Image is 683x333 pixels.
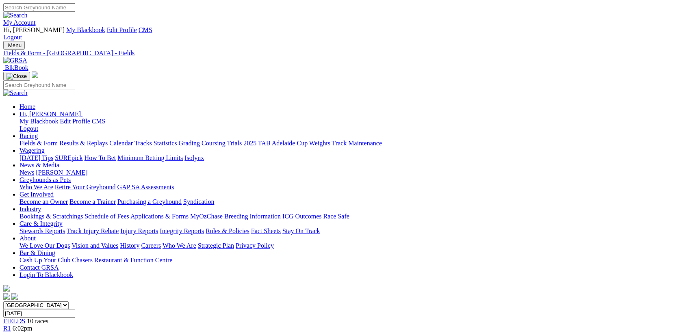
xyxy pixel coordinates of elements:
[3,41,25,50] button: Toggle navigation
[20,118,680,132] div: Hi, [PERSON_NAME]
[282,227,320,234] a: Stay On Track
[3,64,28,71] a: BlkBook
[243,140,308,147] a: 2025 TAB Adelaide Cup
[184,154,204,161] a: Isolynx
[117,154,183,161] a: Minimum Betting Limits
[20,140,58,147] a: Fields & Form
[130,213,189,220] a: Applications & Forms
[3,325,11,332] a: R1
[236,242,274,249] a: Privacy Policy
[3,19,36,26] a: My Account
[20,220,63,227] a: Care & Integrity
[309,140,330,147] a: Weights
[72,257,172,264] a: Chasers Restaurant & Function Centre
[20,198,68,205] a: Become an Owner
[20,198,680,205] div: Get Involved
[11,293,18,300] img: twitter.svg
[117,184,174,190] a: GAP SA Assessments
[20,169,34,176] a: News
[20,242,680,249] div: About
[3,26,65,33] span: Hi, [PERSON_NAME]
[120,227,158,234] a: Injury Reports
[3,34,22,41] a: Logout
[139,26,152,33] a: CMS
[20,205,41,212] a: Industry
[85,154,116,161] a: How To Bet
[224,213,281,220] a: Breeding Information
[20,118,59,125] a: My Blackbook
[20,235,36,242] a: About
[3,50,680,57] a: Fields & Form - [GEOGRAPHIC_DATA] - Fields
[20,103,35,110] a: Home
[183,198,214,205] a: Syndication
[160,227,204,234] a: Integrity Reports
[20,213,83,220] a: Bookings & Scratchings
[141,242,161,249] a: Careers
[20,162,59,169] a: News & Media
[20,154,680,162] div: Wagering
[20,125,38,132] a: Logout
[13,325,33,332] span: 6:02pm
[85,213,129,220] a: Schedule of Fees
[117,198,182,205] a: Purchasing a Greyhound
[20,110,82,117] a: Hi, [PERSON_NAME]
[227,140,242,147] a: Trials
[20,227,65,234] a: Stewards Reports
[55,154,82,161] a: SUREpick
[60,118,90,125] a: Edit Profile
[190,213,223,220] a: MyOzChase
[20,110,81,117] span: Hi, [PERSON_NAME]
[3,57,27,64] img: GRSA
[20,184,680,191] div: Greyhounds as Pets
[32,71,38,78] img: logo-grsa-white.png
[3,3,75,12] input: Search
[69,198,116,205] a: Become a Trainer
[55,184,116,190] a: Retire Your Greyhound
[20,227,680,235] div: Care & Integrity
[59,140,108,147] a: Results & Replays
[72,242,118,249] a: Vision and Values
[179,140,200,147] a: Grading
[20,154,53,161] a: [DATE] Tips
[20,257,70,264] a: Cash Up Your Club
[198,242,234,249] a: Strategic Plan
[67,227,119,234] a: Track Injury Rebate
[3,12,28,19] img: Search
[163,242,196,249] a: Who We Are
[202,140,225,147] a: Coursing
[251,227,281,234] a: Fact Sheets
[20,147,45,154] a: Wagering
[20,264,59,271] a: Contact GRSA
[323,213,349,220] a: Race Safe
[27,318,48,324] span: 10 races
[20,132,38,139] a: Racing
[3,89,28,97] img: Search
[92,118,106,125] a: CMS
[3,318,25,324] a: FIELDS
[20,176,71,183] a: Greyhounds as Pets
[282,213,321,220] a: ICG Outcomes
[20,271,73,278] a: Login To Blackbook
[3,72,30,81] button: Toggle navigation
[20,257,680,264] div: Bar & Dining
[20,213,680,220] div: Industry
[36,169,87,176] a: [PERSON_NAME]
[120,242,139,249] a: History
[20,191,54,198] a: Get Involved
[206,227,249,234] a: Rules & Policies
[3,285,10,292] img: logo-grsa-white.png
[3,309,75,318] input: Select date
[20,184,53,190] a: Who We Are
[154,140,177,147] a: Statistics
[20,249,55,256] a: Bar & Dining
[332,140,382,147] a: Track Maintenance
[134,140,152,147] a: Tracks
[109,140,133,147] a: Calendar
[20,140,680,147] div: Racing
[66,26,105,33] a: My Blackbook
[3,26,680,41] div: My Account
[8,42,22,48] span: Menu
